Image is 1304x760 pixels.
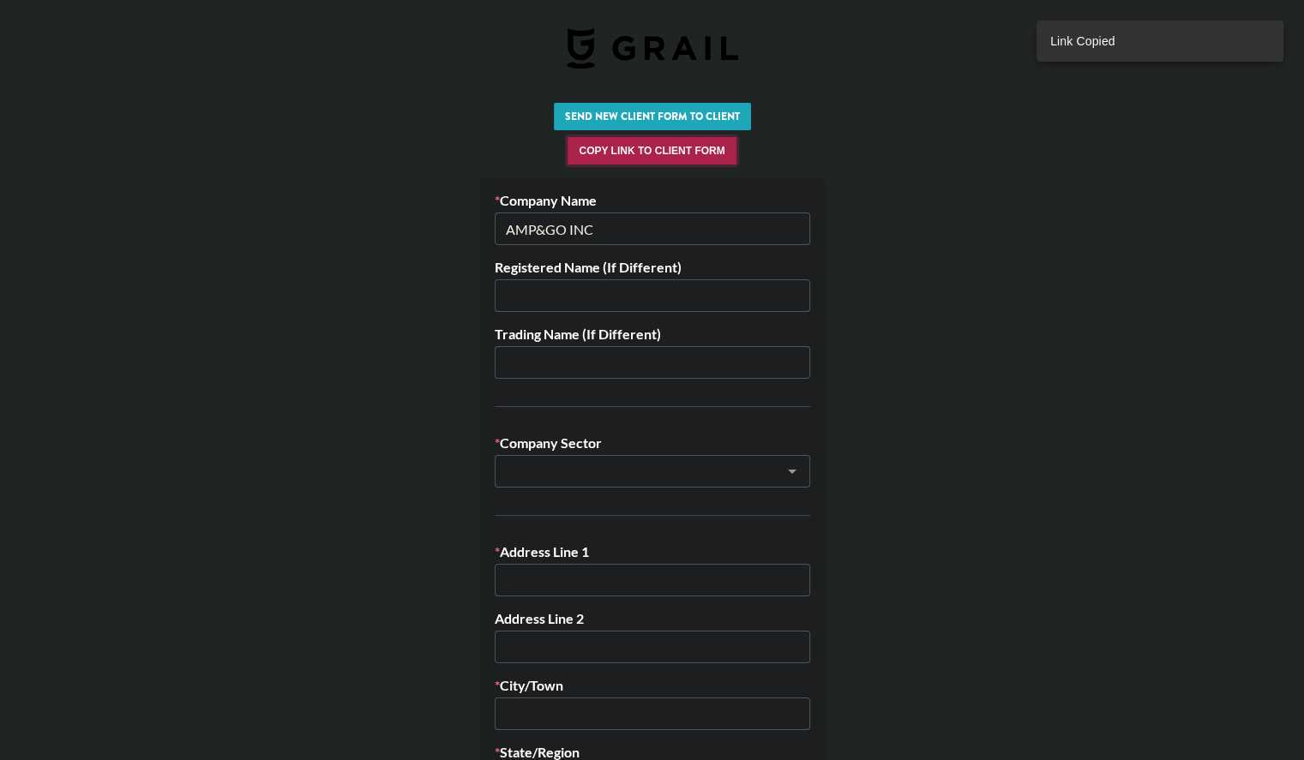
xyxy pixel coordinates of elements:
label: City/Town [495,677,810,694]
img: Grail Talent Logo [567,27,738,69]
label: Company Name [495,192,810,209]
label: Company Sector [495,434,810,452]
label: Registered Name (If Different) [495,259,810,276]
button: Copy Link to Client Form [568,137,736,165]
button: Open [780,459,804,483]
label: Trading Name (If Different) [495,326,810,343]
label: Address Line 1 [495,543,810,560]
label: Address Line 2 [495,610,810,627]
div: Link Copied [1050,26,1115,57]
button: Send New Client Form to Client [554,103,751,130]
